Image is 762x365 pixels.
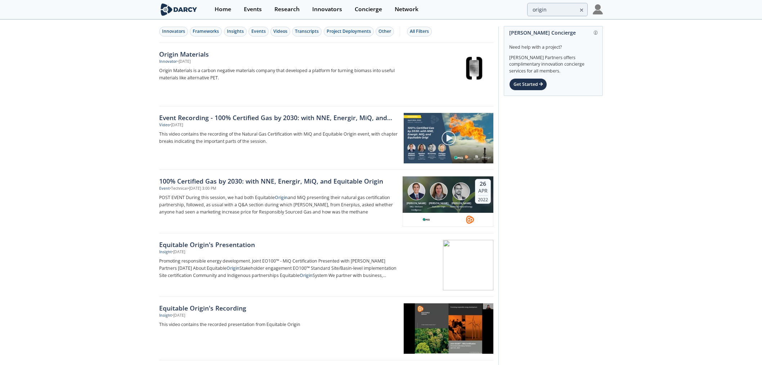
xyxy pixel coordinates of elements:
[227,265,239,271] strong: Origin
[376,27,394,36] button: Other
[430,182,448,200] img: Heather Jones
[170,186,216,192] div: • Technical • [DATE] 3:00 PM
[215,6,231,12] div: Home
[251,28,266,35] div: Events
[295,28,319,35] div: Transcripts
[224,27,247,36] button: Insights
[275,194,288,201] strong: Origin
[408,182,425,200] img: Michael Rabbani
[159,122,170,128] div: Video
[159,131,399,145] a: This video contains the recording of the Natural Gas Certification with MiQ and Equitable Origin ...
[159,170,493,233] a: 100% Certified Gas by 2030: with NNE, Energir, MiQ, and Equitable Origin Event •Technical•[DATE] ...
[405,205,427,211] div: MiQ - Methane Intelligence
[509,39,597,50] div: Need help with a project?
[159,59,177,65] div: Innovator
[378,28,391,35] div: Other
[274,6,300,12] div: Research
[159,43,493,106] a: Origin Materials Innovator •[DATE] Origin Materials is a carbon negative materials company that d...
[327,28,371,35] div: Project Deployments
[159,27,188,36] button: Innovators
[273,28,287,35] div: Videos
[594,31,598,35] img: information.svg
[159,186,170,192] div: Event
[172,313,185,318] div: • [DATE]
[405,202,427,206] div: [PERSON_NAME]
[159,297,493,360] a: Equitable Origin's Recording Insight •[DATE] This video contains the recorded presentation from E...
[162,28,185,35] div: Innovators
[159,233,493,297] a: Equitable Origin's Presentation Insight •[DATE] Promoting responsible energy development. Joint E...
[407,27,432,36] button: All Filters
[422,215,431,224] img: 1657803592727-1605197523431%5B1%5D
[427,202,450,206] div: [PERSON_NAME]
[478,188,488,194] div: Apr
[159,49,398,59] div: Origin Materials
[248,27,269,36] button: Events
[159,321,398,328] p: This video contains the recorded presentation from Equitable Origin
[270,27,290,36] button: Videos
[172,249,185,255] div: • [DATE]
[410,28,429,35] div: All Filters
[509,78,547,91] div: Get Started
[395,6,418,12] div: Network
[159,176,398,186] div: 100% Certified Gas by 2030: with NNE, Energir, MiQ, and Equitable Origin
[159,113,399,122] a: Event Recording - 100% Certified Gas by 2030: with NNE, Energir, MiQ, and Equitable Origin
[159,240,398,249] div: Equitable Origin's Presentation
[457,50,492,86] img: Origin Materials
[450,205,472,208] div: Northeast Natural Energy
[593,4,603,14] img: Profile
[159,194,398,216] p: POST EVENT During this session, we had both Equitable and MiQ presenting their natural gas certif...
[452,182,470,200] img: BJ Carney
[159,258,398,279] p: Promoting responsible energy development. Joint EO100™ - MiQ Certification Presented with [PERSON...
[355,6,382,12] div: Concierge
[227,28,244,35] div: Insights
[190,27,222,36] button: Frameworks
[427,205,450,208] div: Equitable Origin
[324,27,374,36] button: Project Deployments
[478,180,488,188] div: 26
[159,303,398,313] div: Equitable Origin's Recording
[159,249,172,255] div: Insight
[478,195,488,202] div: 2022
[159,3,198,16] img: logo-wide.svg
[441,131,456,146] img: play-chapters-gray.svg
[466,215,475,224] img: 28e9634b0657a35c395db3a1fdaa6883_400x400.png
[244,6,262,12] div: Events
[159,67,398,82] p: Origin Materials is a carbon negative materials company that developed a platform for turning bio...
[527,3,588,16] input: Advanced Search
[177,59,190,65] div: • [DATE]
[170,122,183,128] div: • [DATE]
[159,313,172,318] div: Insight
[300,272,313,278] strong: Origin
[193,28,219,35] div: Frameworks
[450,202,472,206] div: [PERSON_NAME]
[312,6,342,12] div: Innovators
[292,27,322,36] button: Transcripts
[509,26,597,39] div: [PERSON_NAME] Concierge
[509,50,597,74] div: [PERSON_NAME] Partners offers complimentary innovation concierge services for all members.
